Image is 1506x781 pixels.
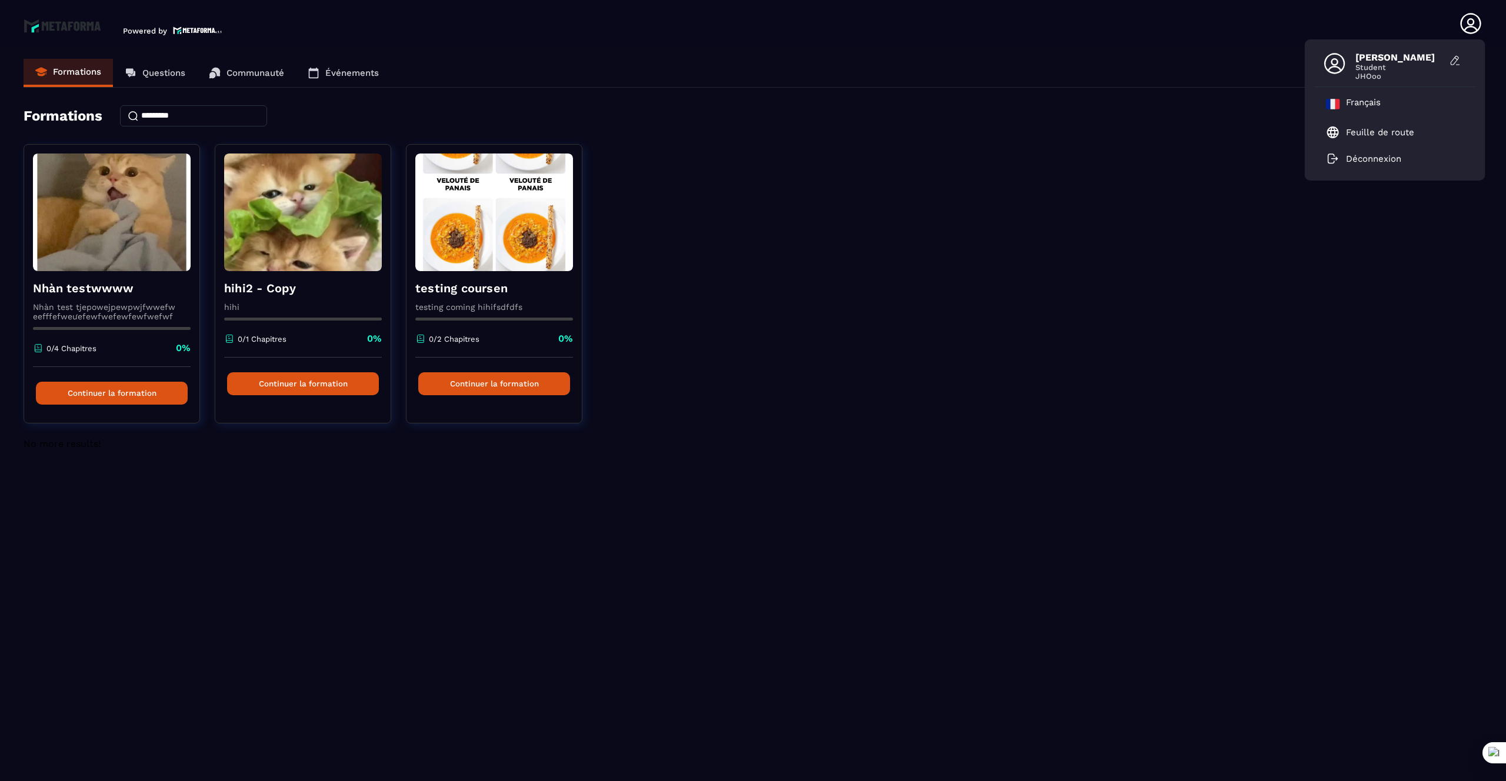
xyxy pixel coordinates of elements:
span: No more results! [24,438,101,449]
p: Formations [53,66,101,77]
img: logo [173,25,222,35]
a: Événements [296,59,391,87]
a: formation-backgroundhihi2 - Copyhihi0/1 Chapitres0%Continuer la formation [215,144,406,438]
a: Questions [113,59,197,87]
img: formation-background [224,153,382,271]
span: [PERSON_NAME] [1355,52,1444,63]
button: Continuer la formation [418,372,570,395]
p: 0% [558,332,573,345]
span: Student [1355,63,1444,72]
p: 0/2 Chapitres [429,335,479,343]
img: logo-branding [24,16,114,35]
a: formation-backgroundtesting coursentesting coming hihifsdfdfs0/2 Chapitres0%Continuer la formation [406,144,597,438]
h4: Formations [24,108,102,124]
p: Feuille de route [1346,127,1414,138]
h4: hihi2 - Copy [224,280,382,296]
a: Communauté [197,59,296,87]
p: Questions [142,68,185,78]
p: Déconnexion [1346,153,1401,164]
p: Nhàn test tjepowejpewpwjfwwefw eefffefweưefewfwefewfewfwefwf [33,302,191,321]
a: Formations [24,59,113,87]
p: 0/1 Chapitres [238,335,286,343]
p: testing coming hihifsdfdfs [415,302,573,312]
button: Continuer la formation [227,372,379,395]
img: formation-background [33,153,191,271]
p: Powered by [123,26,167,35]
p: 0% [176,342,191,355]
p: 0/4 Chapitres [46,344,96,353]
p: Français [1346,97,1381,111]
img: formation-background [415,153,573,271]
h4: Nhàn testwwww [33,280,191,296]
span: JHOoo [1355,72,1444,81]
p: hihi [224,302,382,312]
p: Communauté [226,68,284,78]
p: Événements [325,68,379,78]
a: Feuille de route [1326,125,1414,139]
button: Continuer la formation [36,382,188,405]
a: formation-backgroundNhàn testwwwwNhàn test tjepowejpewpwjfwwefw eefffefweưefewfwefewfewfwefwf0/4 ... [24,144,215,438]
p: 0% [367,332,382,345]
h4: testing coursen [415,280,573,296]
